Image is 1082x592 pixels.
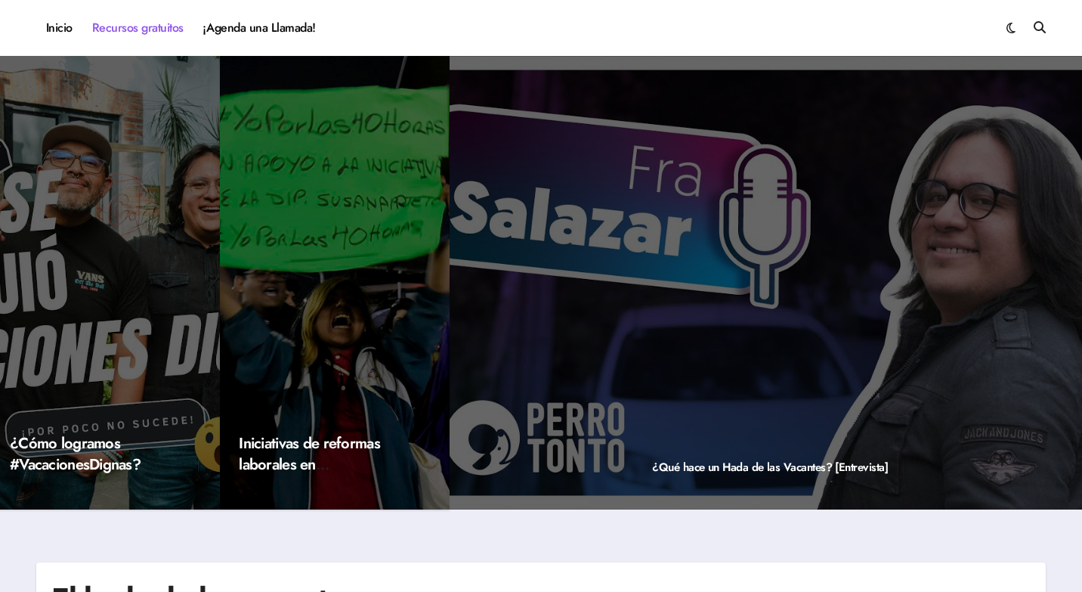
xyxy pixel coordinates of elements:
a: Recursos gratuitos [82,8,193,48]
a: ¡Agenda una Llamada! [193,8,326,48]
a: Inicio [36,8,82,48]
a: Iniciativas de reformas laborales en [GEOGRAPHIC_DATA] (2023) [239,432,385,518]
a: ¿Cómo logramos #VacacionesDignas? [10,432,141,476]
a: ¿Qué hace un Hada de las Vacantes? [Entrevista] [652,459,888,476]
